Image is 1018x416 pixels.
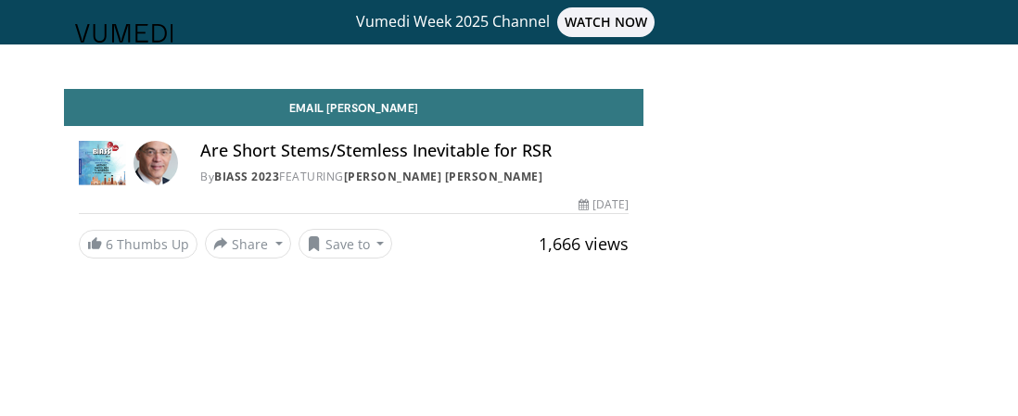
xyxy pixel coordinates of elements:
[200,141,629,161] h4: Are Short Stems/Stemless Inevitable for RSR
[134,141,178,185] img: Avatar
[539,233,629,255] span: 1,666 views
[79,141,126,185] img: BIASS 2023
[214,169,279,184] a: BIASS 2023
[579,196,629,213] div: [DATE]
[75,24,173,43] img: VuMedi Logo
[200,169,629,185] div: By FEATURING
[205,229,291,258] button: Share
[79,230,197,258] a: 6 Thumbs Up
[106,235,113,253] span: 6
[344,169,543,184] a: [PERSON_NAME] [PERSON_NAME]
[299,229,393,258] button: Save to
[64,89,643,126] a: Email [PERSON_NAME]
